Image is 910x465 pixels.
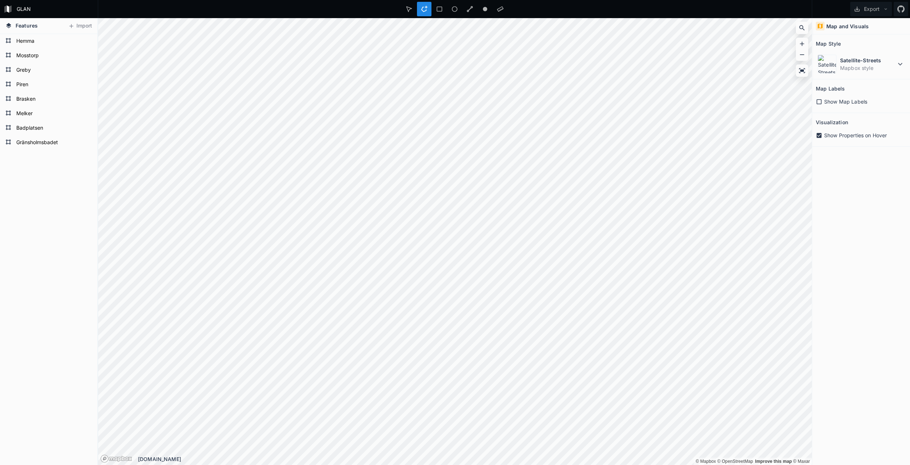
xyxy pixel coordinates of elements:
span: Show Map Labels [824,98,867,105]
a: Mapbox logo [100,454,132,463]
a: Maxar [793,459,810,464]
dt: Satellite-Streets [840,56,896,64]
a: OpenStreetMap [717,459,753,464]
h4: Map and Visuals [826,22,869,30]
dd: Mapbox style [840,64,896,72]
h2: Map Labels [816,83,845,94]
button: Import [64,20,96,32]
a: Map feedback [755,459,792,464]
div: [DOMAIN_NAME] [138,455,812,463]
span: Features [16,22,38,29]
span: Show Properties on Hover [824,131,887,139]
button: Export [850,2,892,16]
h2: Map Style [816,38,841,49]
a: Mapbox [696,459,716,464]
img: Satellite-Streets [818,55,836,74]
h2: Visualization [816,117,848,128]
